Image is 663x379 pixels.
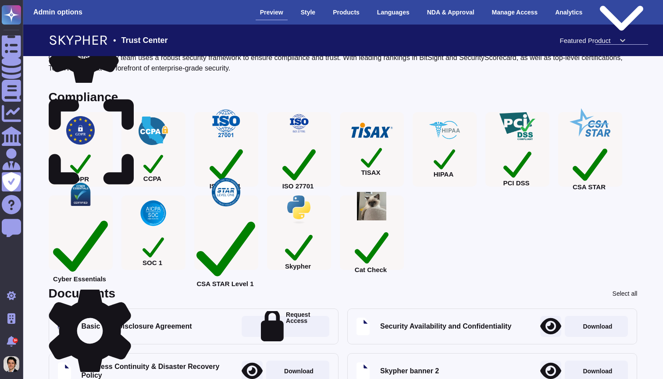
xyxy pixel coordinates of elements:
img: check [570,108,610,137]
p: Download [284,368,314,374]
div: Languages [373,5,414,20]
div: CCPA [143,152,164,181]
div: 9+ [13,338,18,343]
img: check [139,117,168,145]
div: Select all [613,290,638,297]
div: SOC 1 [143,234,164,266]
img: check [499,112,535,141]
div: Security Availability and Confidentiality [380,322,511,331]
span: • [113,36,116,44]
div: Products [328,5,364,20]
div: PCI DSS [503,148,531,186]
p: Download [583,323,612,329]
p: Request Access [286,312,310,342]
img: check [139,199,168,227]
img: Company Banner [49,32,108,49]
div: TISAX [361,145,382,176]
div: Skypher [285,231,313,269]
span: Trust Center [121,36,168,44]
div: Cat Check [355,227,389,273]
img: check [211,109,241,138]
div: Manage Access [488,5,542,20]
img: check [285,109,313,138]
img: check [357,192,386,220]
div: CSA STAR [573,144,607,190]
div: Style [296,5,320,20]
img: check [351,123,393,138]
div: Cyber Essentials [53,213,108,282]
div: CSA STAR Level 1 [196,213,255,287]
img: check [429,121,460,139]
div: NDA & Approval [423,5,479,20]
div: Basic Non Disclosure Agreement [82,322,192,331]
div: Skypher banner 2 [380,367,439,375]
h3: Admin options [33,8,82,16]
div: ISO 27001 [210,145,243,189]
div: Preview [256,5,288,20]
button: user [2,354,25,374]
img: check [212,178,240,206]
img: check [60,183,102,206]
div: Compliance [49,91,118,103]
div: Analytics [551,5,587,20]
img: user [4,356,19,372]
p: Download [583,368,612,374]
div: HIPAA [434,146,456,178]
div: Documents [49,287,115,300]
img: check [287,195,311,224]
div: ISO 27701 [282,145,316,189]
